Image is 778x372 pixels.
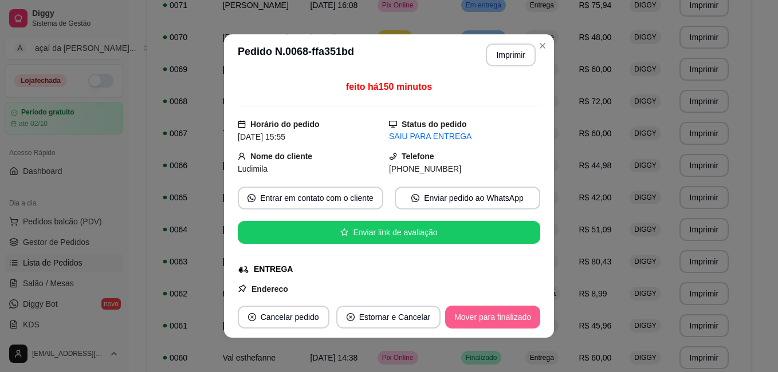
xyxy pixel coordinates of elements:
button: Mover para finalizado [445,306,540,329]
span: [PHONE_NUMBER] [389,164,461,173]
span: phone [389,152,397,160]
button: whats-appEntrar em contato com o cliente [238,187,383,209]
strong: Status do pedido [402,120,467,129]
span: whats-app [411,194,419,202]
span: [DATE] 15:55 [238,132,285,141]
span: user [238,152,246,160]
button: close-circleCancelar pedido [238,306,329,329]
strong: Endereço [252,284,288,294]
div: ENTREGA [254,263,293,275]
span: desktop [389,120,397,128]
h3: Pedido N. 0068-ffa351bd [238,43,354,66]
span: whats-app [247,194,256,202]
strong: Horário do pedido [250,120,320,129]
span: Ludimila [238,164,268,173]
button: whats-appEnviar pedido ao WhatsApp [395,187,540,209]
span: close-circle [248,313,256,321]
strong: Nome do cliente [250,152,312,161]
div: SAIU PARA ENTREGA [389,130,540,143]
span: star [340,228,348,236]
span: calendar [238,120,246,128]
span: feito há 150 minutos [346,82,432,92]
button: starEnviar link de avaliação [238,221,540,244]
button: close-circleEstornar e Cancelar [336,306,441,329]
strong: Telefone [402,152,434,161]
span: close-circle [347,313,355,321]
button: Close [533,37,552,55]
span: pushpin [238,284,247,293]
button: Imprimir [486,43,536,66]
